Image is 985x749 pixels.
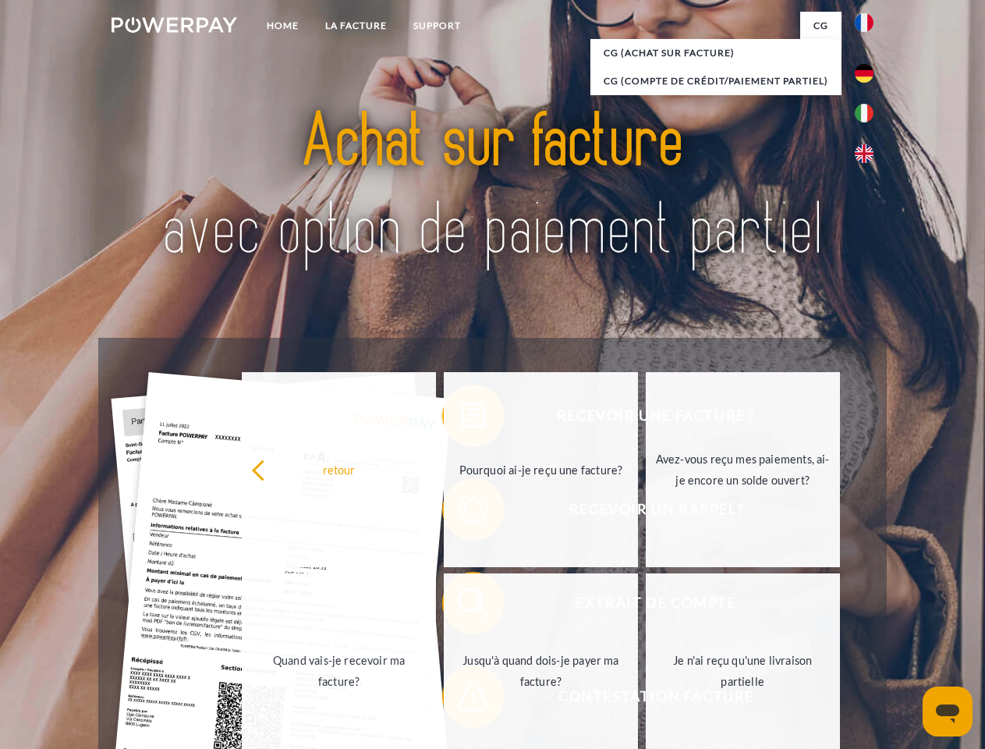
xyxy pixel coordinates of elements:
[855,13,873,32] img: fr
[112,17,237,33] img: logo-powerpay-white.svg
[590,67,842,95] a: CG (Compte de crédit/paiement partiel)
[855,64,873,83] img: de
[923,687,973,737] iframe: Bouton de lancement de la fenêtre de messagerie
[400,12,474,40] a: Support
[646,372,840,567] a: Avez-vous reçu mes paiements, ai-je encore un solde ouvert?
[253,12,312,40] a: Home
[855,104,873,122] img: it
[251,650,427,692] div: Quand vais-je recevoir ma facture?
[149,75,836,299] img: title-powerpay_fr.svg
[655,650,831,692] div: Je n'ai reçu qu'une livraison partielle
[312,12,400,40] a: LA FACTURE
[453,650,629,692] div: Jusqu'à quand dois-je payer ma facture?
[590,39,842,67] a: CG (achat sur facture)
[251,459,427,480] div: retour
[800,12,842,40] a: CG
[453,459,629,480] div: Pourquoi ai-je reçu une facture?
[655,449,831,491] div: Avez-vous reçu mes paiements, ai-je encore un solde ouvert?
[855,144,873,163] img: en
